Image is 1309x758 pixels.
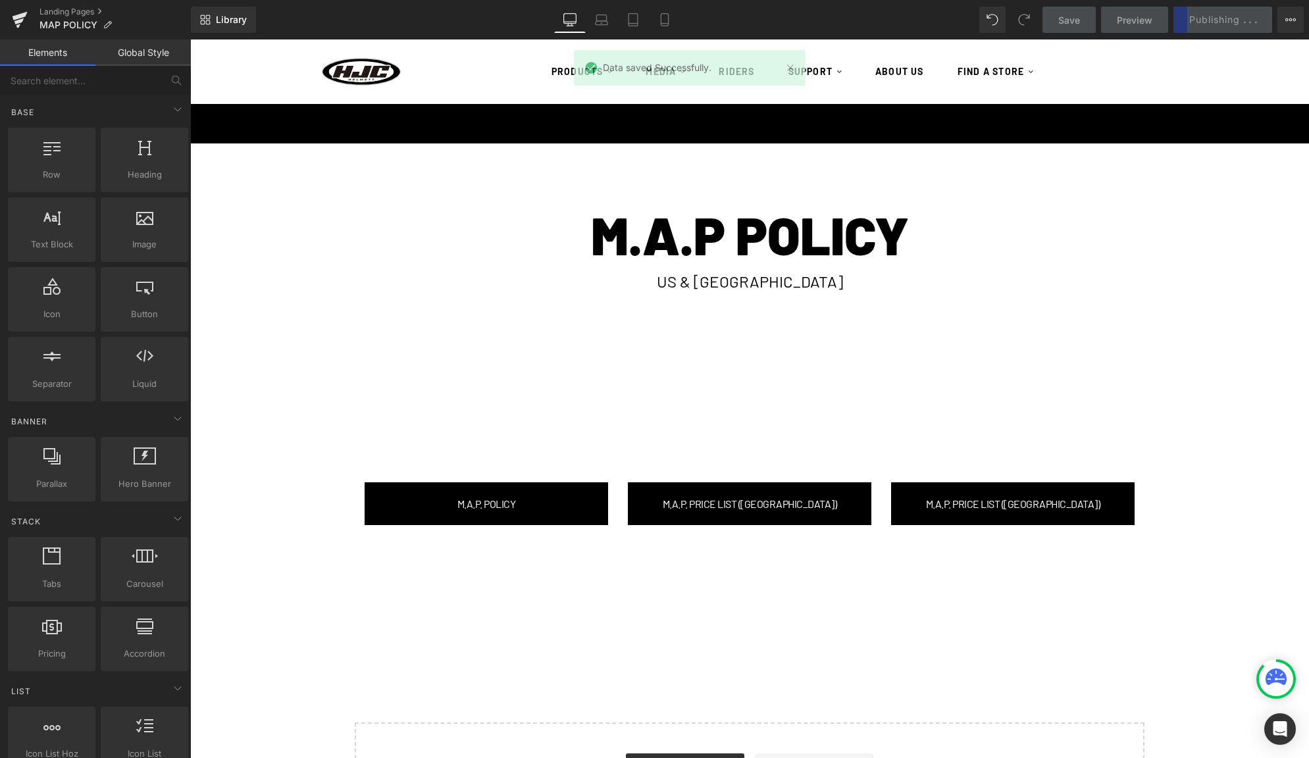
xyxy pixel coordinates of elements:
[1011,7,1037,33] button: Redo
[174,163,944,226] h1: M.A.P POLICY
[10,106,36,118] span: Base
[12,168,91,182] span: Row
[361,26,413,38] span: PRODUCTS
[1101,7,1168,33] a: Preview
[438,443,681,486] a: M.A.P. PRICE LIST ([GEOGRAPHIC_DATA])
[528,26,564,38] span: RIDERS
[12,577,91,591] span: Tabs
[105,168,184,182] span: Heading
[105,238,184,251] span: Image
[216,14,247,26] span: Library
[39,20,97,30] span: MAP POLICY
[1277,7,1304,33] button: More
[105,477,184,491] span: Hero Banner
[649,7,680,33] a: Mobile
[105,377,184,391] span: Liquid
[440,20,503,44] summary: MEDIA
[554,7,586,33] a: Desktop
[10,415,49,428] span: Banner
[565,714,683,740] a: Add Single Section
[105,577,184,591] span: Carousel
[752,20,852,44] summary: FIND A STORE
[105,307,184,321] span: Button
[105,647,184,661] span: Accordion
[436,714,554,740] a: Explore Blocks
[39,7,191,17] a: Landing Pages
[598,26,642,38] span: SUPPORT
[174,443,418,486] a: M.A.P. POLICY
[767,26,834,38] span: FIND A STORE
[617,7,649,33] a: Tablet
[586,7,617,33] a: Laptop
[603,61,711,75] span: Data saved Successfully.
[685,26,734,38] span: ABOUT US
[346,20,431,44] summary: PRODUCTS
[12,377,91,391] span: Separator
[670,20,742,44] a: ABOUT US
[12,238,91,251] span: Text Block
[701,443,944,486] a: M.A.P. PRICE LIST ([GEOGRAPHIC_DATA])
[95,39,191,66] a: Global Style
[10,515,42,528] span: Stack
[191,7,256,33] a: New Library
[1058,13,1080,27] span: Save
[174,233,944,252] h1: US & [GEOGRAPHIC_DATA]
[513,20,573,44] a: RIDERS
[12,647,91,661] span: Pricing
[12,307,91,321] span: Icon
[12,477,91,491] span: Parallax
[455,26,486,38] span: MEDIA
[1117,13,1152,27] span: Preview
[1264,713,1296,745] div: Open Intercom Messenger
[979,7,1006,33] button: Undo
[583,20,660,44] summary: SUPPORT
[10,685,32,697] span: List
